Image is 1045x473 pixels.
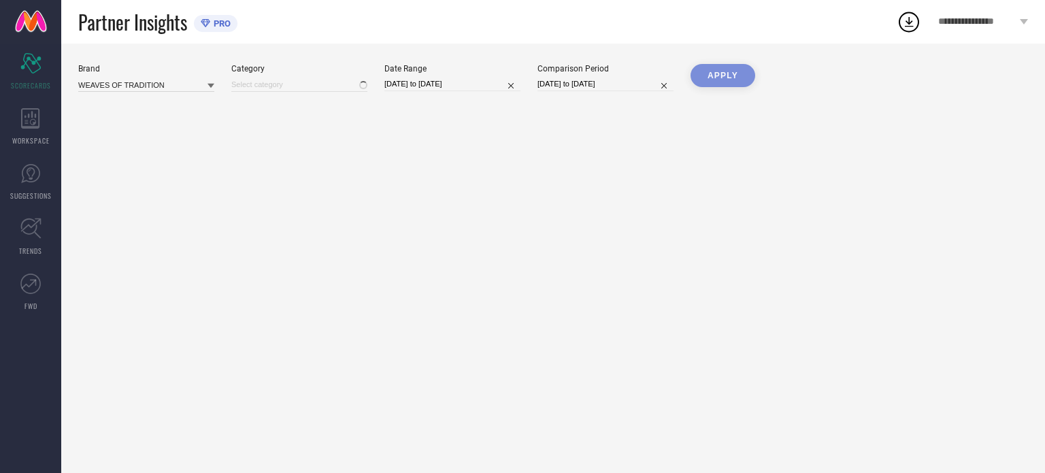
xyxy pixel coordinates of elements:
[24,301,37,311] span: FWD
[231,64,367,74] div: Category
[11,80,51,91] span: SCORECARDS
[537,64,674,74] div: Comparison Period
[19,246,42,256] span: TRENDS
[897,10,921,34] div: Open download list
[10,191,52,201] span: SUGGESTIONS
[384,77,520,91] input: Select date range
[78,8,187,36] span: Partner Insights
[210,18,231,29] span: PRO
[12,135,50,146] span: WORKSPACE
[78,64,214,74] div: Brand
[537,77,674,91] input: Select comparison period
[384,64,520,74] div: Date Range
